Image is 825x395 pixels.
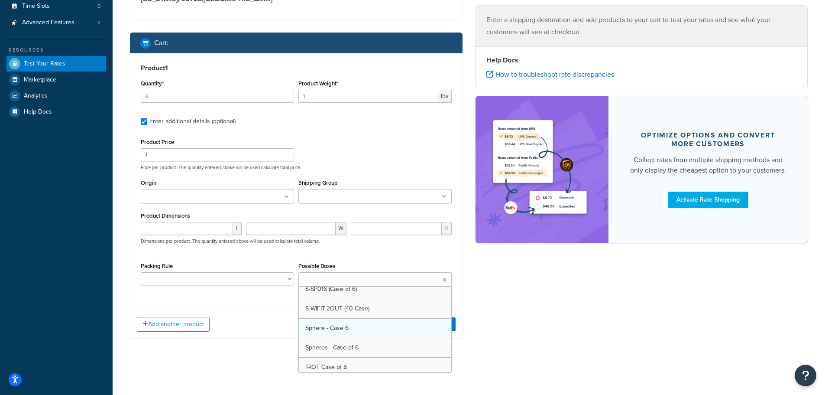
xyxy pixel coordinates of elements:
[139,238,320,244] p: Dimensions per product. The quantity entered above will be used calculate total volume.
[299,280,451,299] a: S-SP016 (Case of 6)
[305,284,357,294] span: S-SP016 (Case of 6)
[442,222,452,235] span: H
[97,19,100,26] span: 2
[486,55,797,65] h4: Help Docs
[6,56,106,72] a: Test Your Rates
[22,3,50,10] span: Time Slots
[154,39,168,47] h2: Cart :
[305,362,347,372] span: T-IOT Case of 8
[6,88,106,104] a: Analytics
[438,90,452,103] span: lbs
[298,80,338,87] label: Product Weight*
[489,109,595,230] img: feature-image-rateshop-7084cbbcb2e67ef1d54c2e976f0e592697130d5817b016cf7cc7e13314366067.png
[305,304,369,313] span: S-WIFIT-2OUT (40 Case)
[6,104,106,120] a: Help Docs
[141,118,147,125] input: Enter additional details (optional)
[305,343,359,352] span: Spheres - Case of 6
[149,115,236,127] div: Enter additional details (optional)
[24,60,65,68] span: Test Your Rates
[299,319,451,338] a: Sphere - Case 6
[629,131,787,148] div: Optimize options and convert more customers
[141,180,156,186] label: Origin
[22,19,74,26] span: Advanced Features
[6,72,106,88] a: Marketplace
[97,3,100,10] span: 0
[6,46,106,54] div: Resources
[305,323,349,333] span: Sphere - Case 6
[298,263,335,269] label: Possible Boxes
[336,222,346,235] span: W
[298,180,338,186] label: Shipping Group
[141,263,173,269] label: Packing Rule
[139,164,454,170] p: Price per product. The quantity entered above will be used calculate total price.
[233,222,242,235] span: L
[299,299,451,318] a: S-WIFIT-2OUT (40 Case)
[24,76,56,84] span: Marketplace
[795,365,816,386] button: Open Resource Center
[6,15,106,31] a: Advanced Features2
[668,192,748,208] a: Activate Rate Shopping
[299,358,451,377] a: T-IOT Case of 8
[141,139,174,145] label: Product Price
[141,90,294,103] input: 0
[298,90,438,103] input: 0.00
[629,155,787,176] div: Collect rates from multiple shipping methods and only display the cheapest option to your customers.
[137,317,210,332] button: Add another product
[24,92,48,100] span: Analytics
[141,212,190,219] label: Product Dimensions
[6,15,106,31] li: Advanced Features
[299,338,451,357] a: Spheres - Case of 6
[141,80,164,87] label: Quantity*
[24,108,52,116] span: Help Docs
[486,14,797,38] p: Enter a shipping destination and add products to your cart to test your rates and see what your c...
[141,64,452,72] h3: Product 1
[486,69,614,79] a: How to troubleshoot rate discrepancies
